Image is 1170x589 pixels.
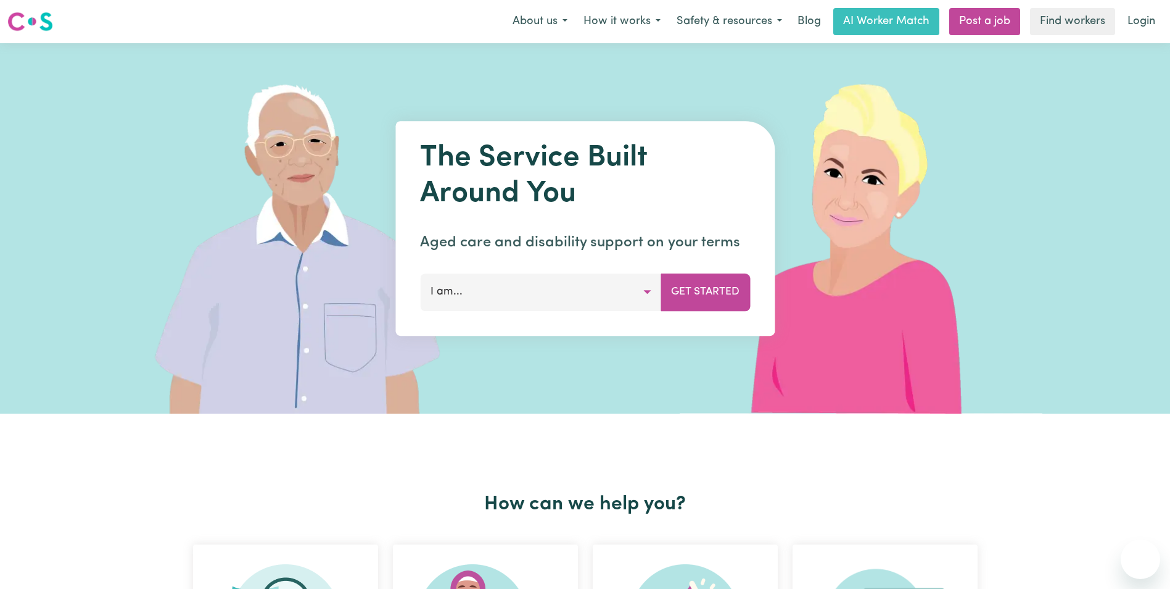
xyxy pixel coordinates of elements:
[7,7,53,36] a: Careseekers logo
[949,8,1020,35] a: Post a job
[833,8,939,35] a: AI Worker Match
[420,141,750,212] h1: The Service Built Around You
[1121,540,1160,579] iframe: Button to launch messaging window
[505,9,575,35] button: About us
[7,10,53,33] img: Careseekers logo
[790,8,828,35] a: Blog
[1030,8,1115,35] a: Find workers
[661,274,750,311] button: Get Started
[575,9,669,35] button: How it works
[1120,8,1163,35] a: Login
[420,232,750,254] p: Aged care and disability support on your terms
[669,9,790,35] button: Safety & resources
[186,493,985,516] h2: How can we help you?
[420,274,661,311] button: I am...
